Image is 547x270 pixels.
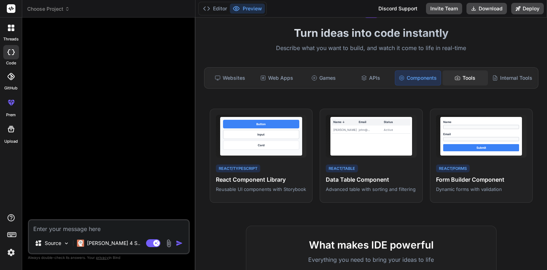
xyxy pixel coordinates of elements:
[200,26,543,39] h1: Turn ideas into code instantly
[200,44,543,53] p: Describe what you want to build, and watch it come to life in real-time
[443,120,519,124] div: Name
[223,141,299,150] div: Card
[63,240,69,246] img: Pick Models
[230,4,265,14] button: Preview
[176,240,183,247] img: icon
[333,120,359,124] div: Name ↓
[326,186,416,192] p: Advanced table with sorting and filtering
[333,128,359,132] div: [PERSON_NAME]
[395,70,441,85] div: Components
[223,120,299,128] div: Button
[443,144,519,151] div: Submit
[436,175,527,184] h4: Form Builder Component
[207,70,253,85] div: Websites
[359,120,384,124] div: Email
[216,175,306,184] h4: React Component Library
[258,255,485,264] p: Everything you need to bring your ideas to life
[436,186,527,192] p: Dynamic forms with validation
[384,128,409,132] div: Active
[27,5,70,13] span: Choose Project
[436,165,470,173] div: React/Forms
[511,3,544,14] button: Deploy
[326,165,358,173] div: React/Table
[165,239,173,247] img: attachment
[45,240,61,247] p: Source
[87,240,140,247] p: [PERSON_NAME] 4 S..
[6,112,16,118] label: prem
[216,165,260,173] div: React/TypeScript
[301,70,347,85] div: Games
[466,3,507,14] button: Download
[258,237,485,252] h2: What makes IDE powerful
[254,70,300,85] div: Web Apps
[348,70,393,85] div: APIs
[6,60,16,66] label: code
[28,254,190,261] p: Always double-check its answers. Your in Bind
[4,85,18,91] label: GitHub
[359,128,384,132] div: john@...
[5,246,17,259] img: settings
[426,3,462,14] button: Invite Team
[77,240,84,247] img: Claude 4 Sonnet
[443,132,519,136] div: Email
[442,70,488,85] div: Tools
[216,186,306,192] p: Reusable UI components with Storybook
[200,4,230,14] button: Editor
[96,255,109,260] span: privacy
[489,70,535,85] div: Internal Tools
[326,175,416,184] h4: Data Table Component
[3,36,19,42] label: threads
[223,130,299,139] div: Input
[374,3,422,14] div: Discord Support
[4,138,18,144] label: Upload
